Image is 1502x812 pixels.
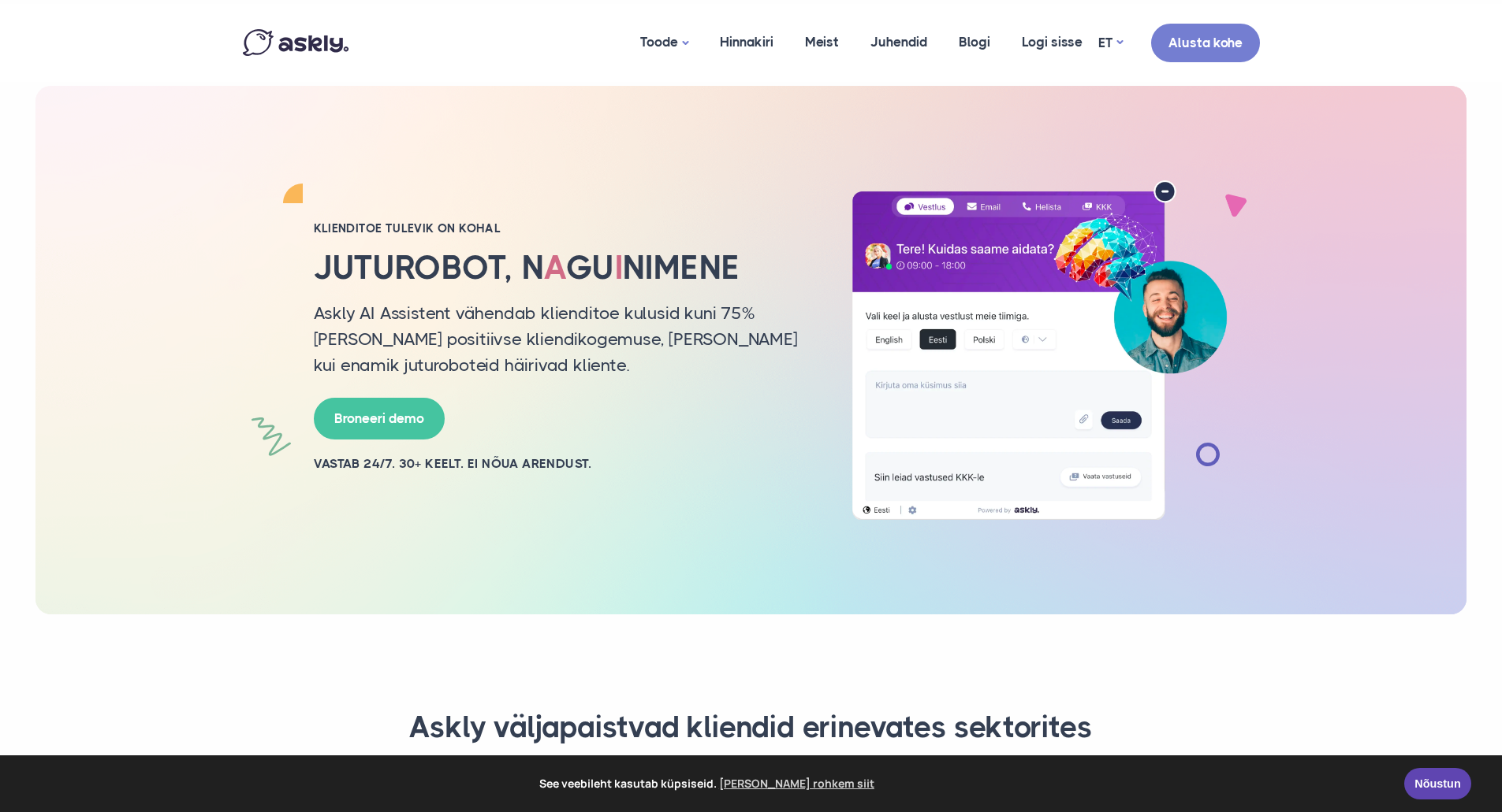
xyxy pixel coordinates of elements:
h2: Vastab 24/7. 30+ keelt. Ei nõua arendust. [314,455,811,473]
a: Broneeri demo [314,398,445,439]
span: i [615,249,623,287]
a: Blogi [943,4,1006,80]
h2: Klienditoe tulevik on kohal [314,221,811,236]
img: Tehisintellekt [834,180,1244,521]
span: a [544,249,565,287]
img: Askly [243,29,348,56]
a: Nõustun [1404,768,1471,799]
a: Hinnakiri [704,4,789,80]
a: ET [1098,32,1123,54]
a: Alusta kohe [1151,24,1260,62]
p: Askly AI Assistent vähendab klienditoe kulusid kuni 75% [PERSON_NAME] positiivse kliendikogemuse,... [314,300,811,378]
a: Juhendid [855,4,943,80]
a: Meist [789,4,855,80]
h3: Askly väljapaistvad kliendid erinevates sektorites [263,709,1240,747]
a: Logi sisse [1006,4,1098,80]
a: Toode [624,4,704,82]
a: learn more about cookies [717,772,877,795]
span: See veebileht kasutab küpsiseid. [23,772,1393,795]
h1: Juturobot, n gu nimene [314,248,811,287]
